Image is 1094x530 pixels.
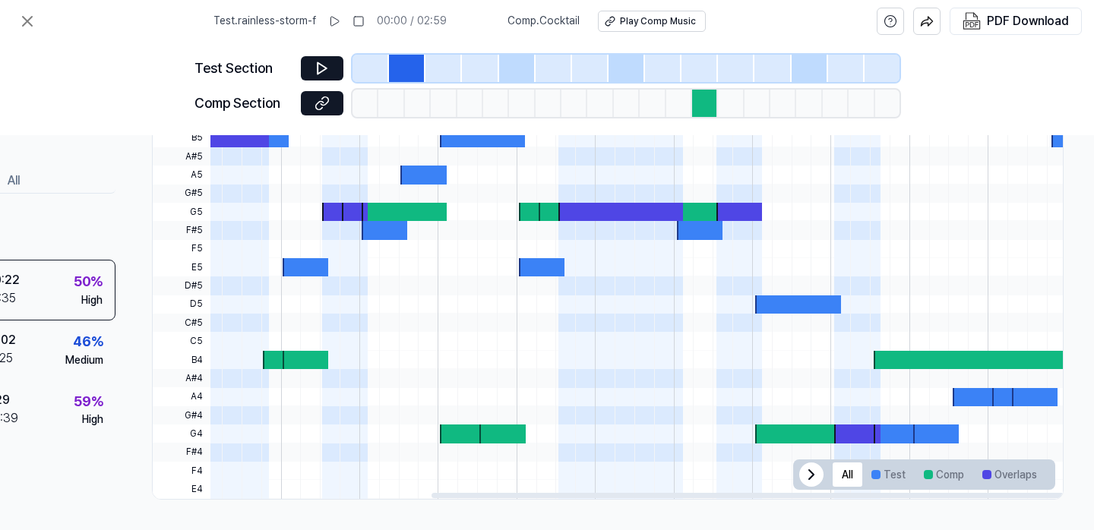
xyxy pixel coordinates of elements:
[153,332,210,350] span: C5
[153,295,210,314] span: D5
[598,11,706,32] button: Play Comp Music
[8,169,20,193] button: All
[377,14,447,29] div: 00:00 / 02:59
[153,147,210,166] span: A#5
[74,270,103,292] div: 50 %
[153,276,210,295] span: D#5
[153,240,210,258] span: F5
[153,129,210,147] span: B5
[620,15,696,28] div: Play Comp Music
[153,166,210,184] span: A5
[153,406,210,424] span: G#4
[82,412,103,427] div: High
[153,185,210,203] span: G#5
[153,387,210,405] span: A4
[153,258,210,276] span: E5
[73,331,103,353] div: 46 %
[960,8,1072,34] button: PDF Download
[153,443,210,461] span: F#4
[153,203,210,221] span: G5
[74,390,103,412] div: 59 %
[194,93,292,115] div: Comp Section
[833,462,862,487] button: All
[153,480,210,498] span: E4
[884,14,897,29] svg: help
[153,314,210,332] span: C#5
[213,14,316,29] span: Test . rainless-storm-f
[194,58,292,80] div: Test Section
[915,462,973,487] button: Comp
[973,462,1046,487] button: Overlaps
[862,462,915,487] button: Test
[507,14,580,29] span: Comp . Cocktail
[153,351,210,369] span: B4
[153,462,210,480] span: F4
[153,369,210,387] span: A#4
[153,221,210,239] span: F#5
[920,14,934,28] img: share
[877,8,904,35] button: help
[987,11,1069,31] div: PDF Download
[963,12,981,30] img: PDF Download
[153,424,210,443] span: G4
[65,353,103,368] div: Medium
[81,292,103,308] div: High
